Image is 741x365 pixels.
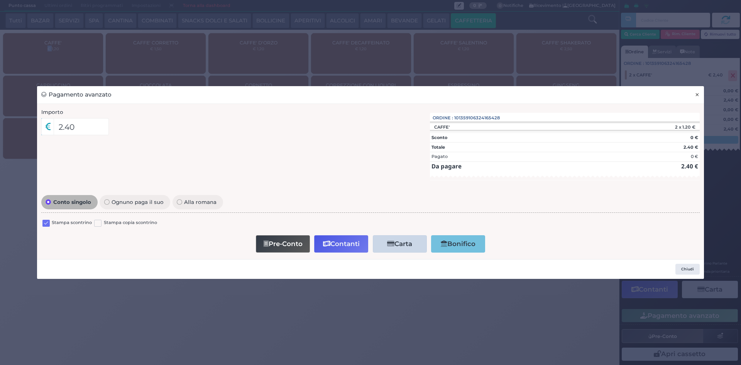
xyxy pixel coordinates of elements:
[51,199,93,205] span: Conto singolo
[681,162,698,170] strong: 2.40 €
[691,153,698,160] div: 0 €
[675,264,700,275] button: Chiudi
[454,115,500,121] span: 101359106324165428
[433,115,453,121] span: Ordine :
[683,144,698,150] strong: 2.40 €
[690,86,704,104] button: Chiudi
[41,108,63,116] label: Importo
[431,162,462,170] strong: Da pagare
[695,90,700,99] span: ×
[431,135,447,140] strong: Sconto
[690,135,698,140] strong: 0 €
[430,124,453,130] div: CAFFE'
[41,90,112,99] h3: Pagamento avanzato
[110,199,166,205] span: Ognuno paga il suo
[104,219,157,227] label: Stampa copia scontrino
[52,219,92,227] label: Stampa scontrino
[182,199,219,205] span: Alla romana
[431,144,445,150] strong: Totale
[314,235,368,253] button: Contanti
[431,235,485,253] button: Bonifico
[632,124,700,130] div: 2 x 1.20 €
[431,153,448,160] div: Pagato
[54,118,109,135] input: Es. 30.99
[256,235,310,253] button: Pre-Conto
[373,235,427,253] button: Carta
